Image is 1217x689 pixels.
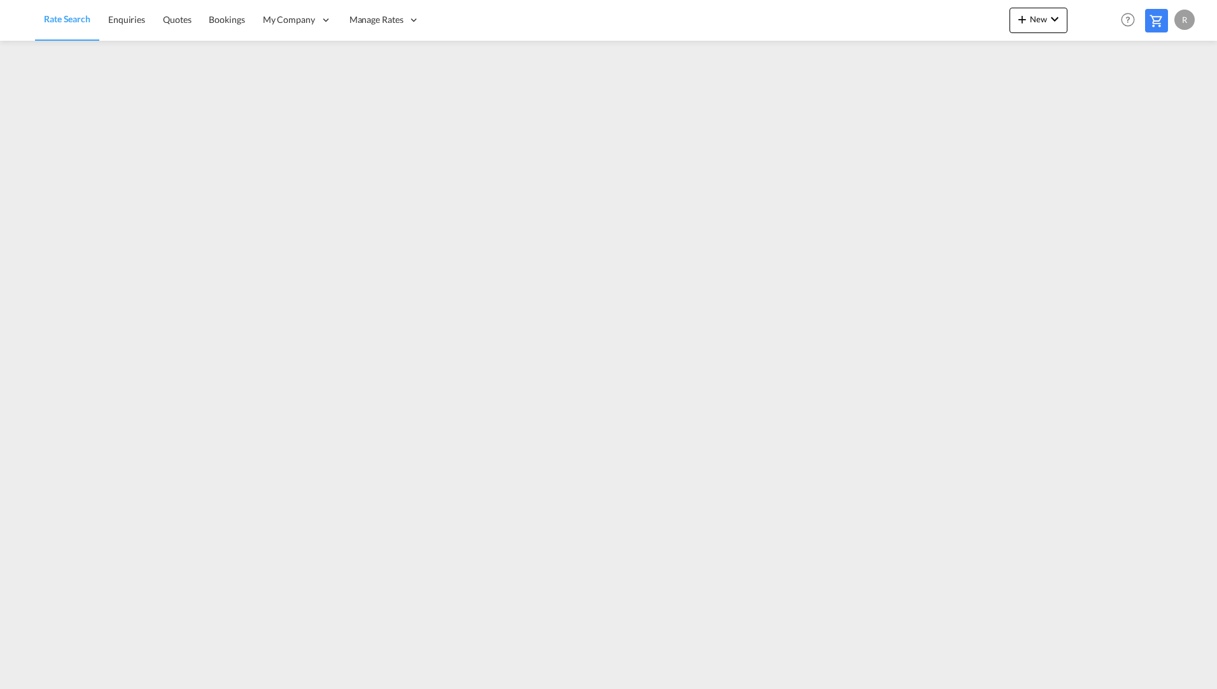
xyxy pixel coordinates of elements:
span: Rate Search [44,13,90,24]
span: New [1015,14,1062,24]
span: Help [1117,9,1139,31]
button: icon-plus 400-fgNewicon-chevron-down [1009,8,1067,33]
span: Bookings [209,14,244,25]
span: My Company [263,13,315,26]
md-icon: icon-chevron-down [1047,11,1062,27]
div: R [1174,10,1195,30]
div: Help [1117,9,1145,32]
span: Manage Rates [349,13,404,26]
md-icon: icon-plus 400-fg [1015,11,1030,27]
span: Quotes [163,14,191,25]
span: Enquiries [108,14,145,25]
